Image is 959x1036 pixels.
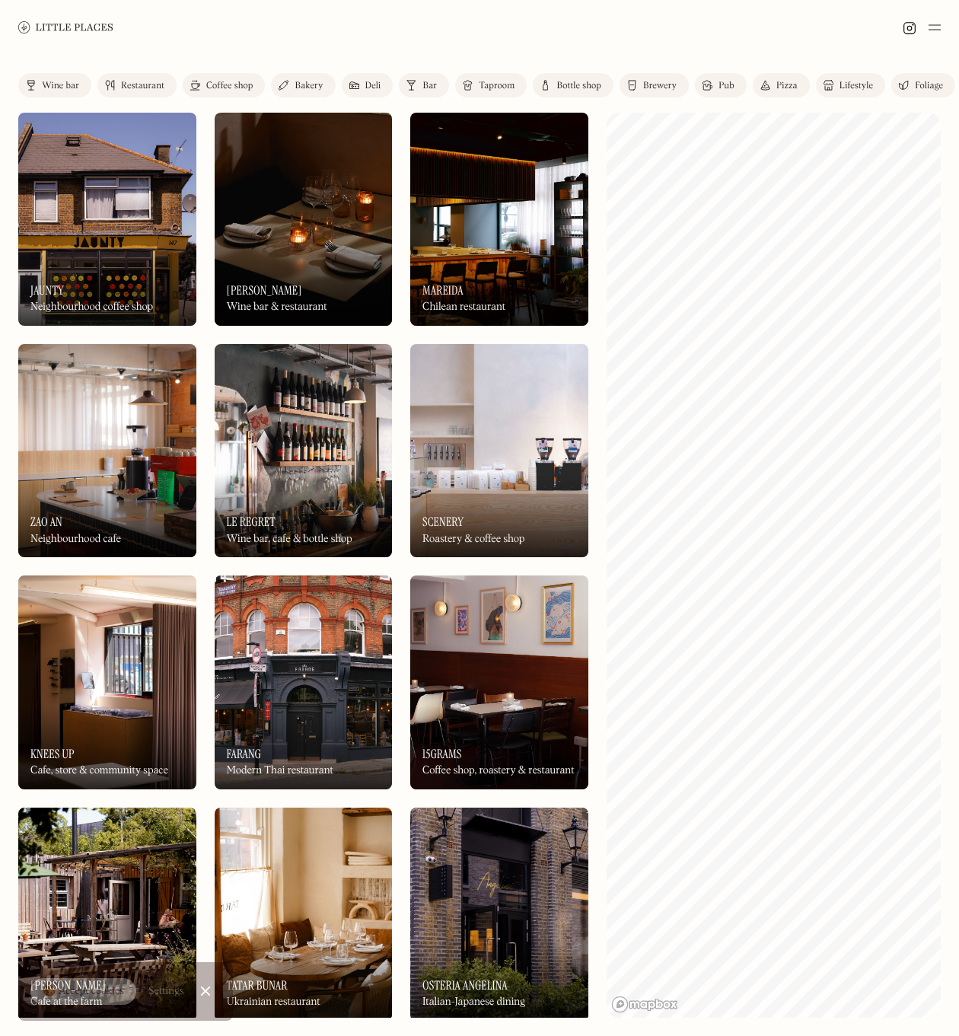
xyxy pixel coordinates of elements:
div: Taproom [479,81,515,91]
a: SceneryScenerySceneryRoastery & coffee shop [410,344,588,557]
div: 🍪 Accept cookies [43,984,124,999]
h3: Mareida [422,283,464,298]
div: Modern Thai restaurant [227,764,333,777]
a: MareidaMareidaMareidaChilean restaurant [410,113,588,326]
div: Italian-Japanese dining [422,996,525,1009]
a: Le RegretLe RegretLe RegretWine bar, cafe & bottle shop [215,344,393,557]
a: Close Cookie Popup [190,976,221,1006]
div: Neighbourhood coffee shop [30,301,153,314]
a: 15grams15grams15gramsCoffee shop, roastery & restaurant [410,575,588,789]
img: Tatar Bunar [215,808,393,1021]
h3: Tatar Bunar [227,978,288,993]
h3: Farang [227,747,262,761]
a: Wine bar [18,73,91,97]
a: Coffee shop [183,73,265,97]
div: Brewery [643,81,677,91]
img: Stepney's [18,808,196,1021]
h3: Zao An [30,515,62,529]
a: FarangFarangFarangModern Thai restaurant [215,575,393,789]
div: Lifestyle [840,81,873,91]
a: LunaLuna[PERSON_NAME]Wine bar & restaurant [215,113,393,326]
div: Pizza [776,81,798,91]
a: Pub [695,73,747,97]
img: Le Regret [215,344,393,557]
a: Knees UpKnees UpKnees UpCafe, store & community space [18,575,196,789]
a: Pizza [753,73,810,97]
div: Bottle shop [556,81,601,91]
div: Wine bar [42,81,79,91]
a: Settings [148,974,184,1009]
h3: [PERSON_NAME] [227,283,302,298]
a: Bar [399,73,449,97]
a: Lifestyle [816,73,885,97]
div: Restaurant [121,81,164,91]
img: Jaunty [18,113,196,326]
h3: Scenery [422,515,464,529]
a: Restaurant [97,73,177,97]
div: Settings [148,986,184,996]
img: 15grams [410,575,588,789]
a: Zao AnZao AnZao AnNeighbourhood cafe [18,344,196,557]
div: Wine bar, cafe & bottle shop [227,533,352,546]
a: Taproom [455,73,527,97]
h3: Jaunty [30,283,64,298]
div: Pub [718,81,734,91]
div: Deli [365,81,381,91]
a: Foliage [891,73,955,97]
div: Roastery & coffee shop [422,533,524,546]
a: Bakery [271,73,335,97]
div: Coffee shop [206,81,253,91]
div: Close Cookie Popup [205,991,205,992]
div: Coffee shop, roastery & restaurant [422,764,575,777]
img: Scenery [410,344,588,557]
h3: Knees Up [30,747,75,761]
canvas: Map [607,113,941,1018]
a: Stepney'sStepney's[PERSON_NAME]Cafe at the farm [18,808,196,1021]
img: Zao An [18,344,196,557]
img: Luna [215,113,393,326]
img: Osteria Angelina [410,808,588,1021]
div: Neighbourhood cafe [30,533,121,546]
a: Mapbox homepage [611,996,678,1013]
div: Chilean restaurant [422,301,505,314]
img: Knees Up [18,575,196,789]
a: Deli [342,73,393,97]
a: Brewery [620,73,689,97]
div: Foliage [915,81,943,91]
h3: Le Regret [227,515,276,529]
div: Wine bar & restaurant [227,301,327,314]
h3: 15grams [422,747,461,761]
img: Mareida [410,113,588,326]
h3: Osteria Angelina [422,978,508,993]
div: Bakery [295,81,323,91]
a: Osteria AngelinaOsteria AngelinaOsteria AngelinaItalian-Japanese dining [410,808,588,1021]
div: Ukrainian restaurant [227,996,320,1009]
a: JauntyJauntyJauntyNeighbourhood coffee shop [18,113,196,326]
img: Farang [215,575,393,789]
a: Bottle shop [533,73,613,97]
a: Tatar BunarTatar BunarTatar BunarUkrainian restaurant [215,808,393,1021]
a: 🍪 Accept cookies [30,978,136,1006]
div: Bar [422,81,437,91]
div: Cafe, store & community space [30,764,168,777]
